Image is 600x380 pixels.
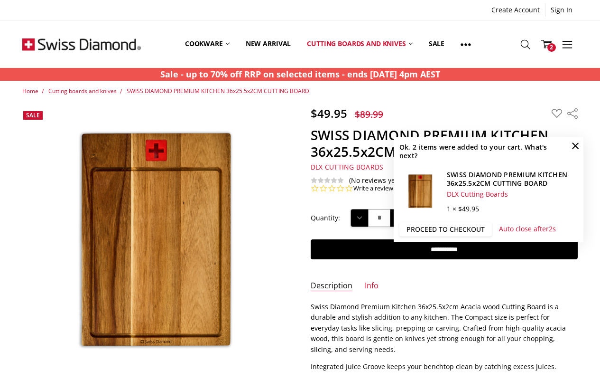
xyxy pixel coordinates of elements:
a: SWISS DIAMOND PREMIUM KITCHEN 36x25.5x2CM CUTTING BOARD [127,87,309,95]
img: Free Shipping On Every Order [22,20,141,68]
a: Info [365,281,378,292]
span: 2 [549,224,553,233]
span: × [568,138,583,153]
a: Cutting boards and knives [48,87,117,95]
h2: Ok, 2 items were added to your cart. What's next? [399,143,562,160]
span: DLX Cutting Boards [311,162,384,171]
img: SWISS DIAMOND PREMIUM KITCHEN 36x25.5x2CM CUTTING BOARD [404,171,436,212]
a: Description [311,281,352,292]
div: 1 × $49.95 [447,203,578,214]
a: Show All [452,23,479,66]
a: Home [22,87,38,95]
a: Write a review [353,184,393,193]
span: 2 [547,43,556,52]
a: Cutting boards and knives [299,23,421,65]
a: Cookware [177,23,238,65]
a: Proceed to checkout [399,222,492,237]
span: $49.95 [311,105,347,121]
a: Close [568,138,583,153]
span: (No reviews yet) [349,177,399,184]
a: New arrival [238,23,299,65]
h4: SWISS DIAMOND PREMIUM KITCHEN 36x25.5x2CM CUTTING BOARD [447,171,578,187]
p: Integrated Juice Groove keeps your benchtop clean by catching excess juices. [311,361,578,372]
span: Sale [26,111,40,119]
a: Sign In [545,3,578,17]
span: $89.99 [355,108,383,121]
label: Quantity: [311,213,340,223]
div: DLX Cutting Boards [447,190,578,199]
a: 2 [536,32,557,56]
a: Create Account [486,3,545,17]
p: Swiss Diamond Premium Kitchen 36x25.5x2cm Acacia wood Cutting Board is a durable and stylish addi... [311,302,578,355]
a: Sale [421,23,452,65]
h1: SWISS DIAMOND PREMIUM KITCHEN 36x25.5x2CM CUTTING BOARD [311,127,578,160]
p: Auto close after s [499,224,556,234]
strong: Sale - up to 70% off RRP on selected items - ends [DATE] 4pm AEST [160,68,440,80]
